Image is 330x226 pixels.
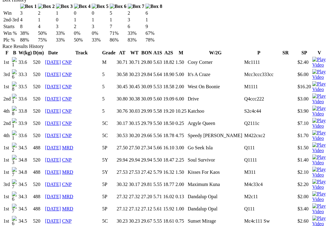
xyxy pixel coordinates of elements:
[312,142,327,153] img: Play Video
[3,166,11,178] td: 1st
[91,37,109,43] td: 33%
[244,154,274,166] td: Q1111
[12,155,17,165] img: 3
[187,69,243,80] td: It's A Craze
[312,136,327,141] a: View replay
[312,118,327,129] img: Play Video
[12,106,17,116] img: 8
[2,44,328,49] div: Race Results History
[312,209,327,214] a: View replay
[62,169,73,175] a: MRD
[3,17,19,23] td: 2nd-3rd
[297,81,311,93] td: $16.20
[187,179,243,190] td: Maximum Kuna
[187,142,243,154] td: Go Seek Isla
[175,105,187,117] td: 10.25
[129,166,140,178] td: 27.53
[244,81,274,93] td: M1111
[33,179,44,190] td: 520
[62,145,73,150] a: MRD
[33,93,44,105] td: 520
[153,105,162,117] td: 5.58
[312,167,327,178] img: Play Video
[244,105,274,117] td: S2c4c44
[38,24,55,30] td: 4
[116,154,128,166] td: 29.94
[187,191,243,202] td: Dandalup Opal
[312,130,327,141] img: Play Video
[91,10,109,16] td: 0
[129,50,140,56] th: WT
[20,37,37,43] td: 88%
[62,108,71,114] a: CNP
[297,118,311,129] td: $7.10
[163,105,174,117] td: 19.20
[33,142,44,154] td: 488
[163,118,174,129] td: 18.50
[33,69,44,80] td: 520
[102,191,116,202] td: 5P
[18,118,32,129] td: 33.9
[153,130,162,141] td: 5.56
[109,30,127,36] td: 71%
[62,50,101,56] th: Track
[109,24,127,30] td: 7
[18,81,32,93] td: 33.5
[175,81,187,93] td: 2.00
[145,17,163,23] td: 1
[3,105,11,117] td: 4th
[45,182,61,187] a: [DATE]
[20,10,37,16] td: 3
[141,105,152,117] td: 29.99
[153,154,162,166] td: 5.50
[74,4,91,9] img: Box 4
[56,10,73,16] td: 1
[175,191,187,202] td: 0.13
[45,60,61,65] a: [DATE]
[102,118,116,129] td: 5C
[12,130,17,141] img: 1
[12,118,17,129] img: 1
[312,184,327,190] a: View replay
[56,4,73,9] img: Box 3
[141,142,152,154] td: 27.34
[153,142,162,154] td: 5.66
[3,118,11,129] td: 2nd
[12,167,17,177] img: 7
[129,154,140,166] td: 29.94
[312,197,327,202] a: View replay
[12,191,17,202] img: 6
[109,17,127,23] td: 1
[45,121,61,126] a: [DATE]
[145,10,163,16] td: 6
[129,69,140,80] td: 30.23
[3,203,11,215] td: 1st
[62,218,71,224] a: CNP
[45,96,61,101] a: [DATE]
[175,50,187,56] th: M
[129,93,140,105] td: 30.38
[18,130,32,141] td: 33.6
[102,93,116,105] td: 5
[3,56,11,68] td: 1st
[297,56,311,68] td: $2.40
[297,154,311,166] td: $1.40
[62,206,73,211] a: MRD
[297,166,311,178] td: $2.10
[127,10,145,16] td: 2
[163,154,174,166] td: 18.47
[187,118,243,129] td: Argyle Queen
[312,62,327,67] a: View replay
[297,69,311,80] td: $6.00
[312,191,327,202] img: Play Video
[33,191,44,202] td: 488
[3,10,19,16] td: Win
[45,218,61,224] a: [DATE]
[141,56,152,68] td: 29.80
[33,154,44,166] td: 520
[274,50,297,56] th: SR
[18,69,32,80] td: 33.3
[116,130,128,141] td: 30.53
[312,87,327,92] a: View replay
[175,166,187,178] td: 1.50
